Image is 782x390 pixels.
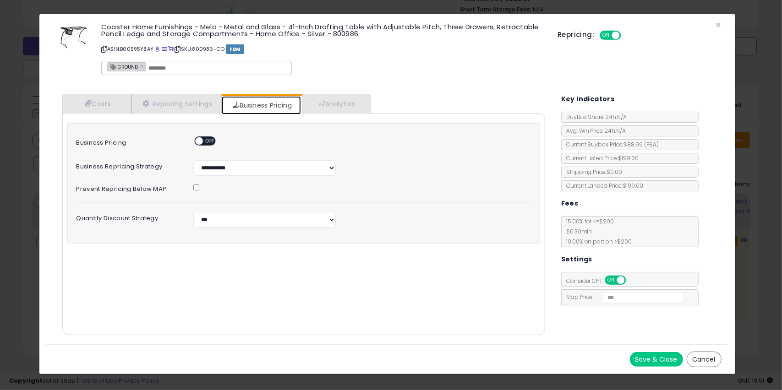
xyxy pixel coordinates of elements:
[63,94,131,113] a: Costs
[168,45,173,53] a: Your listing only
[562,277,638,285] span: Consider CPT:
[561,93,615,105] h5: Key Indicators
[562,168,623,176] span: Shipping Price: $0.00
[558,31,594,38] h5: Repricing:
[101,42,544,56] p: ASIN: B00595Y8AY | SKU: 800986-CO
[203,137,218,145] span: OFF
[226,44,244,54] span: FBM
[70,212,187,222] label: Quantity Discount Strategy
[162,45,167,53] a: All offer listings
[70,136,187,146] label: Business Pricing
[70,183,187,192] label: Prevent repricing below MAP
[561,198,579,209] h5: Fees
[687,352,722,367] button: Cancel
[70,160,187,170] label: Business Repricing Strategy
[645,141,659,148] span: ( FBA )
[562,141,659,148] span: Current Buybox Price:
[562,238,632,245] span: 10.00 % on portion > $200
[562,127,626,135] span: Avg. Win Price 24h: N/A
[302,94,370,113] a: Analytics
[155,45,160,53] a: BuyBox page
[60,23,87,51] img: 41rB-88mW5L._SL60_.jpg
[108,63,138,70] span: GROUND
[624,141,659,148] span: $88.99
[562,113,627,121] span: BuyBox Share 24h: N/A
[562,217,632,245] span: 15.00 % for <= $200
[606,276,617,284] span: ON
[222,96,301,114] a: Business Pricing
[630,352,683,367] button: Save & Close
[562,182,644,190] span: Current Landed Price: $199.00
[562,227,592,235] span: $0.30 min
[101,23,544,37] h3: Coaster Home Furnishings - Melo - Metal and Glass - 41-Inch Drafting Table with Adjustable Pitch,...
[716,18,722,32] span: ×
[601,32,612,39] span: ON
[562,293,684,301] span: Map Price:
[131,94,222,113] a: Repricing Settings
[140,62,146,70] a: ×
[561,254,592,265] h5: Settings
[620,32,634,39] span: OFF
[624,276,639,284] span: OFF
[562,154,639,162] span: Current Listed Price: $199.00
